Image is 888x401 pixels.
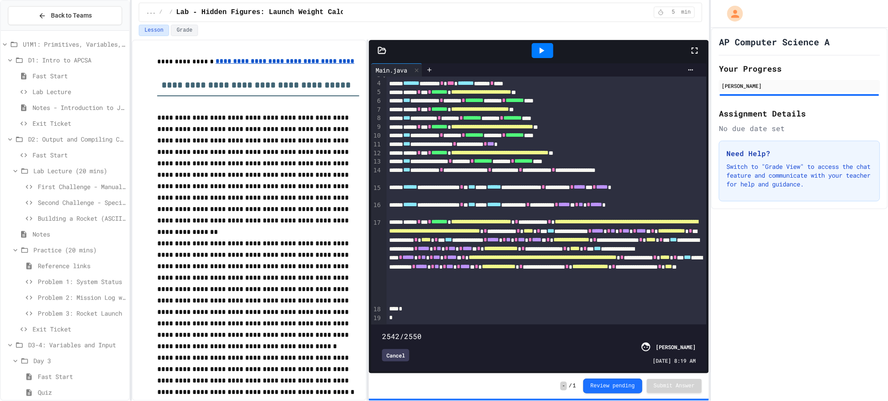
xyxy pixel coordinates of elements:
[382,71,386,78] span: Fold line
[647,379,702,393] button: Submit Answer
[371,184,382,201] div: 15
[371,106,382,114] div: 7
[722,82,877,90] div: [PERSON_NAME]
[371,166,382,183] div: 14
[23,40,126,49] span: U1M1: Primitives, Variables, Basic I/O
[371,157,382,166] div: 13
[32,71,126,80] span: Fast Start
[569,383,572,390] span: /
[371,314,382,323] div: 19
[719,62,880,75] h2: Your Progress
[28,135,126,144] span: D2: Output and Compiling Code
[382,349,409,361] div: Cancel
[51,11,92,20] span: Back to Teams
[33,356,126,365] span: Day 3
[176,7,370,18] span: Lab - Hidden Figures: Launch Weight Calculator
[726,162,873,189] p: Switch to "Grade View" to access the chat feature and communicate with your teacher for help and ...
[38,372,126,381] span: Fast Start
[371,140,382,149] div: 11
[371,201,382,219] div: 16
[38,293,126,302] span: Problem 2: Mission Log with border
[38,182,126,191] span: First Challenge - Manual Column Alignment
[38,214,126,223] span: Building a Rocket (ASCII Art)
[33,166,126,175] span: Lab Lecture (20 mins)
[719,36,830,48] h1: AP Computer Science A
[38,309,126,318] span: Problem 3: Rocket Launch
[171,25,198,36] button: Grade
[653,357,696,365] span: [DATE] 8:19 AM
[28,340,126,350] span: D3-4: Variables and Input
[32,230,126,239] span: Notes
[667,9,681,16] span: 5
[38,261,126,270] span: Reference links
[682,9,691,16] span: min
[38,198,126,207] span: Second Challenge - Special Characters
[371,79,382,88] div: 4
[38,277,126,286] span: Problem 1: System Status
[560,382,567,390] span: -
[371,63,422,77] div: Main.java
[32,103,126,112] span: Notes - Introduction to Java Programming
[32,150,126,160] span: Fast Start
[371,219,382,306] div: 17
[371,149,382,158] div: 12
[718,4,745,24] div: My Account
[32,324,126,334] span: Exit Ticket
[38,388,126,397] span: Quiz
[371,88,382,97] div: 5
[33,245,126,255] span: Practice (20 mins)
[382,331,696,342] div: 2542/2550
[146,9,156,16] span: ...
[654,383,695,390] span: Submit Answer
[726,148,873,159] h3: Need Help?
[159,9,162,16] span: /
[139,25,169,36] button: Lesson
[371,97,382,106] div: 6
[371,114,382,123] div: 8
[371,131,382,140] div: 10
[583,379,643,394] button: Review pending
[32,87,126,96] span: Lab Lecture
[719,123,880,134] div: No due date set
[719,107,880,120] h2: Assignment Details
[170,9,173,16] span: /
[371,123,382,131] div: 9
[28,55,126,65] span: D1: Intro to APCSA
[32,119,126,128] span: Exit Ticket
[371,66,412,75] div: Main.java
[573,383,576,390] span: 1
[371,305,382,314] div: 18
[8,6,122,25] button: Back to Teams
[656,343,696,351] div: [PERSON_NAME]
